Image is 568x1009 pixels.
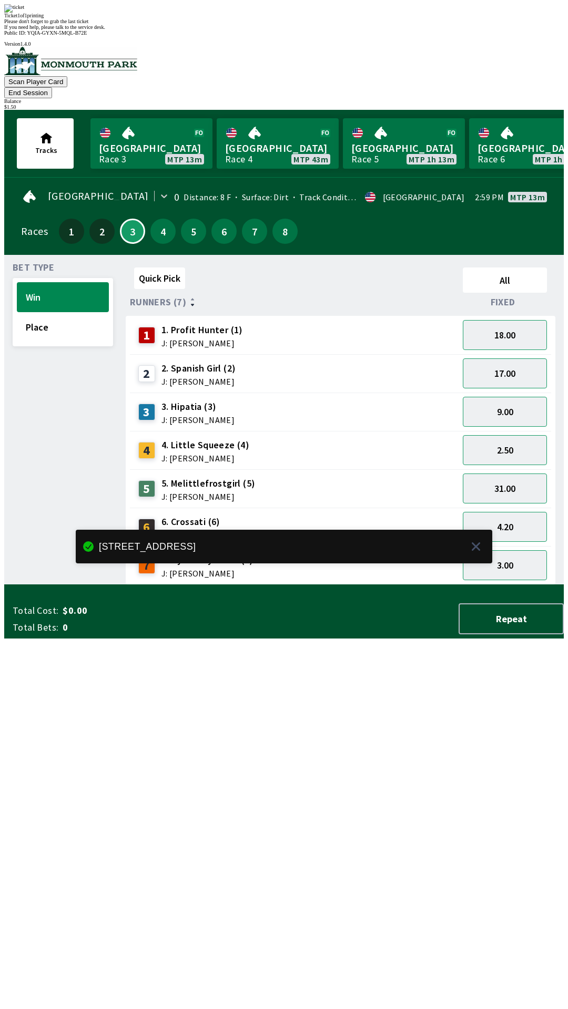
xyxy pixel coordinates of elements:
div: [GEOGRAPHIC_DATA] [383,193,465,201]
span: YQIA-GYXN-5MQL-B72E [27,30,87,36]
div: Race 6 [478,155,505,163]
button: 9.00 [463,397,547,427]
span: Runners (7) [130,298,186,306]
div: 6 [138,519,155,536]
span: 4. Little Squeeze (4) [161,438,249,452]
span: If you need help, please talk to the service desk. [4,24,105,30]
span: [GEOGRAPHIC_DATA] [99,141,204,155]
span: 1 [62,228,82,235]
span: 5 [184,228,204,235]
span: [GEOGRAPHIC_DATA] [48,192,149,200]
div: 2 [138,365,155,382]
span: 1. Profit Hunter (1) [161,323,243,337]
span: Total Cost: [13,604,58,617]
span: 6 [214,228,234,235]
button: 4.20 [463,512,547,542]
a: [GEOGRAPHIC_DATA]Race 3MTP 13m [90,118,212,169]
div: Race 4 [225,155,252,163]
div: Race 3 [99,155,126,163]
span: 3 [124,229,141,234]
div: 0 [174,193,179,201]
span: Fixed [491,298,515,306]
button: 6 [211,219,237,244]
button: All [463,267,547,293]
span: 6. Crossati (6) [161,515,235,529]
div: Runners (7) [130,297,459,307]
button: Quick Pick [134,267,185,289]
button: 18.00 [463,320,547,350]
span: 4 [153,228,173,235]
span: 9.00 [497,406,513,418]
button: 2 [89,219,115,244]
span: Total Bets: [13,621,58,634]
button: Win [17,282,109,312]
span: 2:59 PM [475,193,504,201]
span: 18.00 [494,329,515,341]
span: 3.00 [497,559,513,571]
span: $0.00 [63,604,228,617]
button: 1 [59,219,84,244]
span: Bet Type [13,263,54,272]
span: Place [26,321,100,333]
span: 17.00 [494,367,515,379]
button: Scan Player Card [4,76,67,87]
div: Balance [4,98,564,104]
span: Win [26,291,100,303]
div: Ticket 1 of 1 printing [4,13,564,18]
button: 17.00 [463,358,547,388]
span: J: [PERSON_NAME] [161,416,235,424]
div: 5 [138,480,155,497]
div: 1 [138,327,155,344]
div: Version 1.4.0 [4,41,564,47]
a: [GEOGRAPHIC_DATA]Race 4MTP 43m [217,118,339,169]
span: 4.20 [497,521,513,533]
span: Distance: 8 F [184,192,231,202]
span: 2.50 [497,444,513,456]
span: J: [PERSON_NAME] [161,339,243,347]
div: [STREET_ADDRESS] [99,542,196,551]
span: J: [PERSON_NAME] [161,492,256,501]
span: [GEOGRAPHIC_DATA] [351,141,457,155]
span: Repeat [468,613,554,625]
button: 31.00 [463,473,547,503]
button: 5 [181,219,206,244]
span: J: [PERSON_NAME] [161,454,249,462]
button: Place [17,312,109,342]
button: 8 [272,219,298,244]
span: J: [PERSON_NAME] [161,569,253,578]
img: ticket [4,4,24,13]
button: End Session [4,87,52,98]
button: 7 [242,219,267,244]
img: venue logo [4,47,137,75]
a: [GEOGRAPHIC_DATA]Race 5MTP 1h 13m [343,118,465,169]
button: 2.50 [463,435,547,465]
span: [GEOGRAPHIC_DATA] [225,141,330,155]
span: All [468,274,542,286]
button: 3.00 [463,550,547,580]
span: MTP 43m [293,155,328,163]
span: Tracks [35,146,57,155]
span: MTP 1h 13m [409,155,454,163]
div: $ 1.50 [4,104,564,110]
button: 3 [120,219,145,244]
button: Tracks [17,118,74,169]
span: MTP 13m [510,193,545,201]
span: 2 [92,228,112,235]
span: Quick Pick [139,272,180,284]
span: 7 [245,228,265,235]
button: Repeat [459,603,564,634]
span: 5. Melittlefrostgirl (5) [161,477,256,490]
span: Track Condition: Fast [289,192,380,202]
div: 3 [138,404,155,420]
span: 8 [275,228,295,235]
div: Public ID: [4,30,564,36]
div: Race 5 [351,155,379,163]
span: 0 [63,621,228,634]
button: 4 [150,219,176,244]
div: Fixed [459,297,551,307]
span: J: [PERSON_NAME] [161,377,236,386]
span: 2. Spanish Girl (2) [161,362,236,375]
span: 31.00 [494,482,515,495]
span: Surface: Dirt [231,192,289,202]
div: 4 [138,442,155,459]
